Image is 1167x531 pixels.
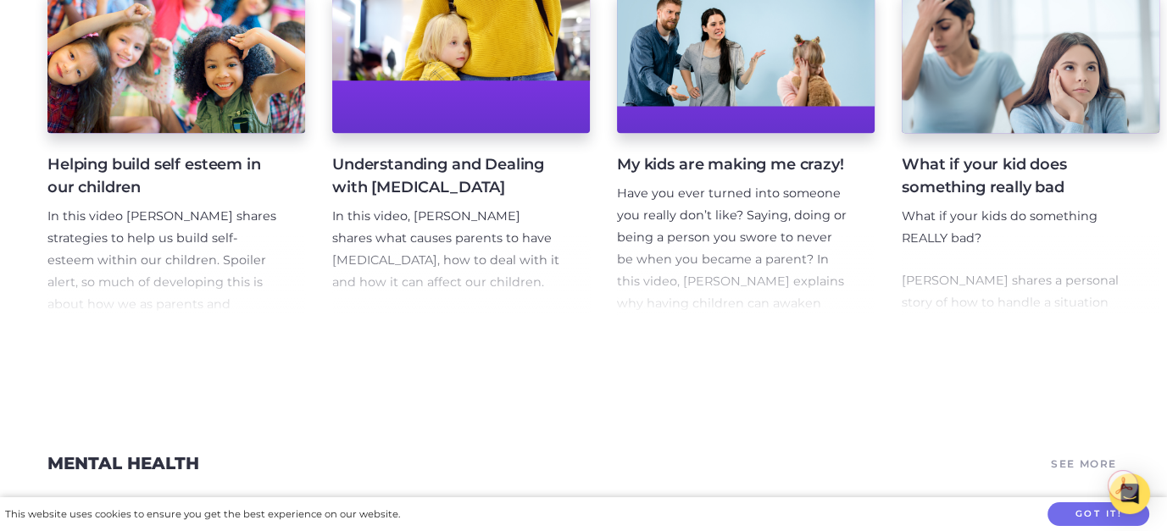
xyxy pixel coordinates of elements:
h4: What if your kid does something really bad [902,153,1132,199]
p: In this video [PERSON_NAME] shares strategies to help us build self-esteem within our children. S... [47,206,278,491]
h4: Helping build self esteem in our children [47,153,278,199]
p: What if your kids do something REALLY bad? [902,206,1132,250]
button: Got it! [1048,502,1149,527]
a: Mental Health [47,453,199,473]
a: See More [1048,451,1120,475]
p: [PERSON_NAME] shares a personal story of how to handle a situation when your child does something... [902,270,1132,358]
div: This website uses cookies to ensure you get the best experience on our website. [5,506,400,523]
p: In this video, [PERSON_NAME] shares what causes parents to have [MEDICAL_DATA], how to deal with ... [332,206,563,294]
h4: Understanding and Dealing with [MEDICAL_DATA] [332,153,563,199]
h4: My kids are making me crazy! [617,153,847,176]
p: Have you ever turned into someone you really don’t like? Saying, doing or being a person you swor... [617,183,847,380]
